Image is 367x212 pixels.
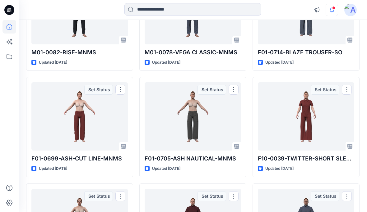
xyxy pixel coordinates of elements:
p: M01-0082-RISE-MNMS [31,48,128,57]
p: F01-0714-BLAZE TROUSER-SO [258,48,354,57]
a: F01-0705-ASH NAUTICAL-MNMS [145,82,241,151]
p: F01-0705-ASH NAUTICAL-MNMS [145,154,241,163]
p: Updated [DATE] [39,165,67,172]
p: Updated [DATE] [265,165,294,172]
p: Updated [DATE] [265,59,294,66]
p: Updated [DATE] [152,165,180,172]
a: F10-0039-TWITTER-SHORT SLEEVE-MNMS [258,82,354,151]
p: F10-0039-TWITTER-SHORT SLEEVE-MNMS [258,154,354,163]
p: M01-0078-VEGA CLASSIC-MNMS [145,48,241,57]
a: F01-0699-ASH-CUT LINE-MNMS [31,82,128,151]
img: avatar [344,4,357,16]
p: Updated [DATE] [39,59,67,66]
p: Updated [DATE] [152,59,180,66]
p: F01-0699-ASH-CUT LINE-MNMS [31,154,128,163]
